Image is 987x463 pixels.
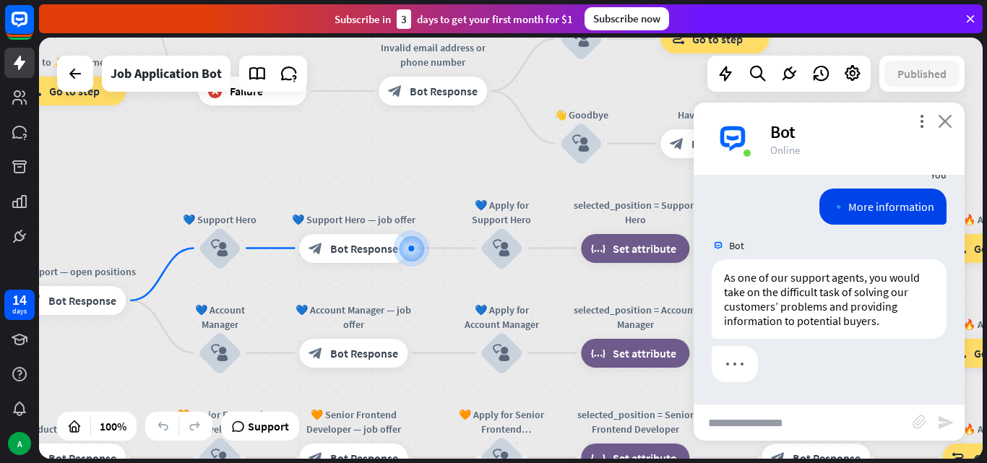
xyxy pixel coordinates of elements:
[915,114,928,128] i: more_vert
[7,264,137,279] div: 💙 Support — open positions
[952,346,967,360] i: block_goto
[570,198,700,227] div: selected_position = Support Hero
[670,137,684,151] i: block_bot_response
[729,239,744,252] span: Bot
[819,189,947,225] div: 🔹 More information
[176,407,263,436] div: 🧡 Senior Frontend Developer
[572,135,590,152] i: block_user_input
[884,61,960,87] button: Published
[458,198,545,227] div: 💙 Apply for Support Hero
[176,212,263,227] div: 💙 Support Hero
[48,293,116,308] span: Bot Response
[248,415,289,438] span: Support
[938,114,952,128] i: close
[309,241,323,256] i: block_bot_response
[12,6,55,49] button: Open LiveChat chat widget
[95,415,131,438] div: 100%
[572,30,590,48] i: block_user_input
[368,40,498,69] div: Invalid email address or phone number
[590,346,605,360] i: block_set_attribute
[952,241,967,256] i: block_goto
[458,303,545,332] div: 💙 Apply for Account Manager
[8,432,31,455] div: A
[397,9,411,29] div: 3
[937,414,954,431] i: send
[7,422,137,436] div: 🧡 Product — open positions
[309,346,323,360] i: block_bot_response
[712,259,947,339] div: As one of our support agents, you would take on the difficult task of solving our customers’ prob...
[590,241,605,256] i: block_set_attribute
[4,290,35,320] a: 14 days
[931,168,947,181] span: You
[288,407,418,436] div: 🧡 Senior Frontend Developer — job offer
[493,345,510,362] i: block_user_input
[770,143,947,157] div: Online
[330,241,398,256] span: Bot Response
[388,84,402,98] i: block_bot_response
[288,212,418,227] div: 💙 Support Hero — job offer
[691,137,759,151] span: Bot Response
[288,303,418,332] div: 💙 Account Manager — job offer
[330,346,398,360] span: Bot Response
[27,84,42,98] i: block_goto
[585,7,669,30] div: Subscribe now
[176,303,263,332] div: 💙 Account Manager
[670,32,685,46] i: block_goto
[692,32,743,46] span: Go to step
[12,306,27,316] div: days
[570,303,700,332] div: selected_position = Account Manager
[613,241,676,256] span: Set attribute
[12,293,27,306] div: 14
[493,240,510,257] i: block_user_input
[410,84,478,98] span: Bot Response
[211,240,228,257] i: block_user_input
[613,346,676,360] span: Set attribute
[770,121,947,143] div: Bot
[7,55,137,69] div: Go to ✨ Main menu
[650,108,780,122] div: Have a good day!
[211,345,228,362] i: block_user_input
[538,108,624,122] div: 👋 Goodbye
[913,415,927,429] i: block_attachment
[458,407,545,436] div: 🧡 Apply for Senior Frontend Developer
[49,84,100,98] span: Go to step
[335,9,573,29] div: Subscribe in days to get your first month for $1
[111,56,222,92] div: Job Application Bot
[27,293,41,308] i: block_bot_response
[570,407,700,436] div: selected_position = Senior Frontend Developer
